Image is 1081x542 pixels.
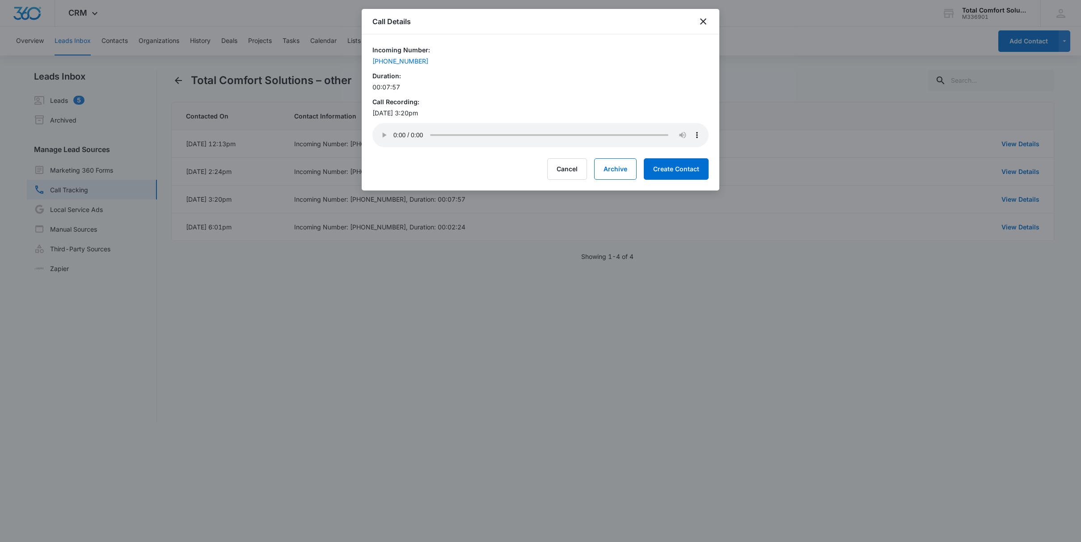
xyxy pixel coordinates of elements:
h6: Call Recording: [372,97,709,106]
button: Archive [594,158,637,180]
audio: Your browser does not support the audio tag. [372,123,709,147]
button: Create Contact [644,158,709,180]
button: close [698,16,709,27]
h6: Duration: [372,71,709,80]
h6: Incoming Number: [372,45,709,55]
p: [DATE] 3:20pm [372,108,709,118]
button: Cancel [547,158,587,180]
a: [PHONE_NUMBER] [372,56,709,66]
div: [PHONE_NUMBER] [372,56,700,66]
p: 00:07:57 [372,82,709,92]
h1: Call Details [372,16,411,27]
